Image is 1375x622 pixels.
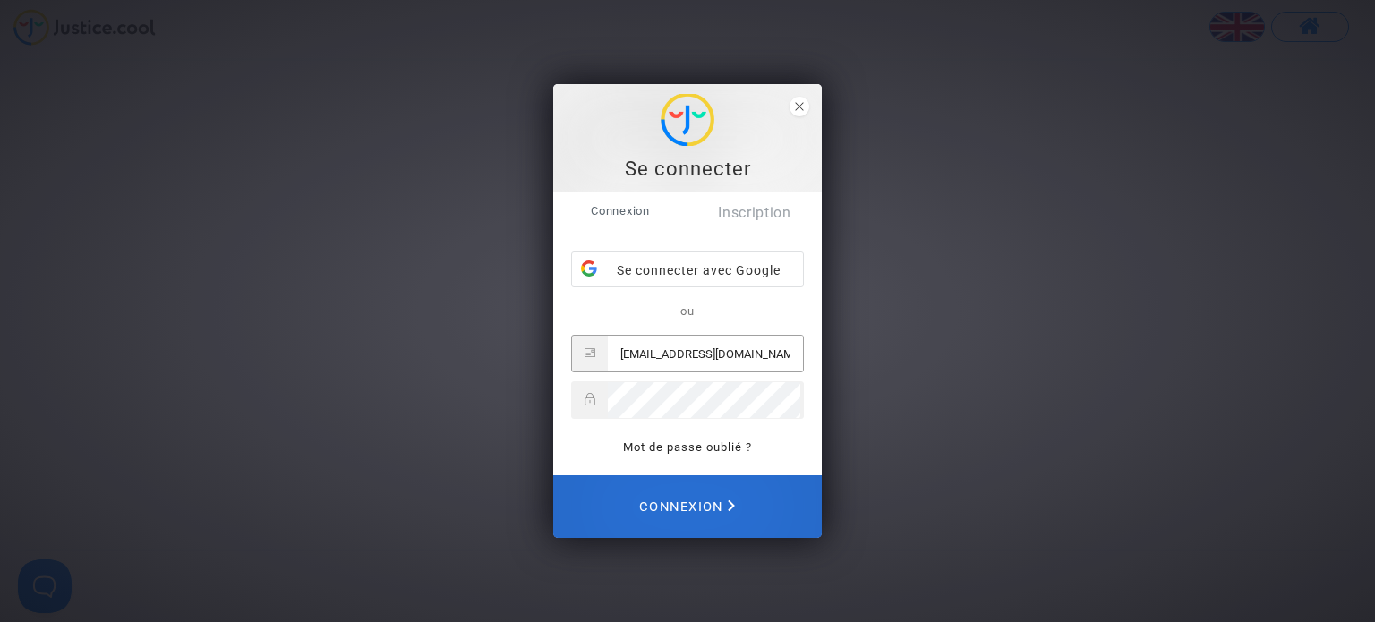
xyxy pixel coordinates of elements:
[608,336,803,371] input: Email
[553,475,822,538] button: Connexion
[563,156,812,183] div: Se connecter
[553,192,687,230] span: Connexion
[790,97,809,116] span: close
[608,382,800,417] input: Password
[639,487,735,526] span: Connexion
[680,304,695,318] span: ou
[572,252,803,288] div: Se connecter avec Google
[623,440,752,454] a: Mot de passe oublié ?
[687,192,822,234] a: Inscription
